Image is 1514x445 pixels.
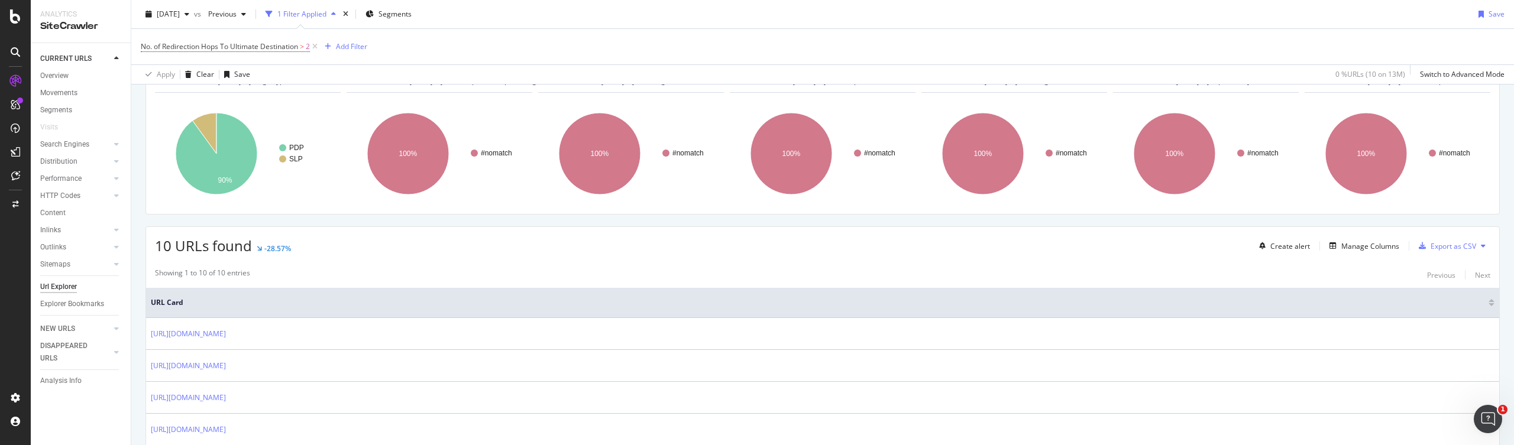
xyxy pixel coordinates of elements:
[151,297,1486,308] span: URL Card
[1475,268,1490,282] button: Next
[672,149,704,157] text: #nomatch
[782,150,800,158] text: 100%
[40,224,111,236] a: Inlinks
[289,144,304,152] text: PDP
[40,53,111,65] a: CURRENT URLS
[1325,239,1399,253] button: Manage Columns
[40,207,66,219] div: Content
[40,9,121,20] div: Analytics
[194,9,203,19] span: vs
[234,69,250,79] div: Save
[180,65,214,84] button: Clear
[320,40,367,54] button: Add Filter
[40,155,77,168] div: Distribution
[40,87,77,99] div: Movements
[361,5,416,24] button: Segments
[40,298,122,310] a: Explorer Bookmarks
[1420,69,1505,79] div: Switch to Advanced Mode
[549,76,671,86] span: URLs Crawled By Botify By metatagai
[1270,241,1310,251] div: Create alert
[151,424,226,436] a: [URL][DOMAIN_NAME]
[40,375,122,387] a: Analysis Info
[40,104,72,116] div: Segments
[1335,69,1405,79] div: 0 % URLs ( 10 on 13M )
[40,258,70,271] div: Sitemaps
[921,102,1107,205] svg: A chart.
[1431,241,1476,251] div: Export as CSV
[1254,236,1310,255] button: Create alert
[151,360,226,372] a: [URL][DOMAIN_NAME]
[40,104,122,116] a: Segments
[157,9,180,19] span: 2025 Aug. 31st
[40,70,122,82] a: Overview
[40,340,111,365] a: DISAPPEARED URLS
[40,155,111,168] a: Distribution
[40,281,77,293] div: Url Explorer
[203,5,251,24] button: Previous
[40,340,100,365] div: DISAPPEARED URLS
[40,281,122,293] a: Url Explorer
[40,207,122,219] a: Content
[40,190,80,202] div: HTTP Codes
[973,150,992,158] text: 100%
[141,41,298,51] span: No. of Redirection Hops To Ultimate Destination
[40,241,66,254] div: Outlinks
[300,41,304,51] span: >
[151,328,226,340] a: [URL][DOMAIN_NAME]
[40,298,104,310] div: Explorer Bookmarks
[155,236,252,255] span: 10 URLs found
[1427,268,1455,282] button: Previous
[741,76,858,86] span: URLs Crawled By Botify By trendslp
[40,53,92,65] div: CURRENT URLS
[1415,65,1505,84] button: Switch to Advanced Mode
[306,38,310,55] span: 2
[289,155,303,163] text: SLP
[481,149,512,157] text: #nomatch
[218,176,232,184] text: 90%
[1056,149,1087,157] text: #nomatch
[40,173,111,185] a: Performance
[1113,102,1299,205] div: A chart.
[40,190,111,202] a: HTTP Codes
[730,102,915,205] svg: A chart.
[141,65,175,84] button: Apply
[40,258,111,271] a: Sitemaps
[40,121,58,134] div: Visits
[166,76,292,86] span: URLs Crawled By Botify By page_types
[40,138,89,151] div: Search Engines
[261,5,341,24] button: 1 Filter Applied
[1427,270,1455,280] div: Previous
[933,76,1067,86] span: URLs Crawled By Botify By metatagaifirst
[40,121,70,134] a: Visits
[40,323,111,335] a: NEW URLS
[864,149,895,157] text: #nomatch
[40,70,69,82] div: Overview
[1498,405,1507,414] span: 1
[277,9,326,19] div: 1 Filter Applied
[1247,149,1279,157] text: #nomatch
[40,224,61,236] div: Inlinks
[40,323,75,335] div: NEW URLS
[40,20,121,33] div: SiteCrawler
[40,375,82,387] div: Analysis Info
[40,173,82,185] div: Performance
[1474,405,1502,433] iframe: Intercom live chat
[538,102,724,205] svg: A chart.
[1357,150,1375,158] text: 100%
[1414,236,1476,255] button: Export as CSV
[264,243,291,254] div: -28.57%
[347,102,532,205] div: A chart.
[1489,9,1505,19] div: Save
[1475,270,1490,280] div: Next
[219,65,250,84] button: Save
[40,87,122,99] a: Movements
[1439,149,1470,157] text: #nomatch
[1305,102,1490,205] svg: A chart.
[155,102,341,205] svg: A chart.
[203,9,237,19] span: Previous
[590,150,609,158] text: 100%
